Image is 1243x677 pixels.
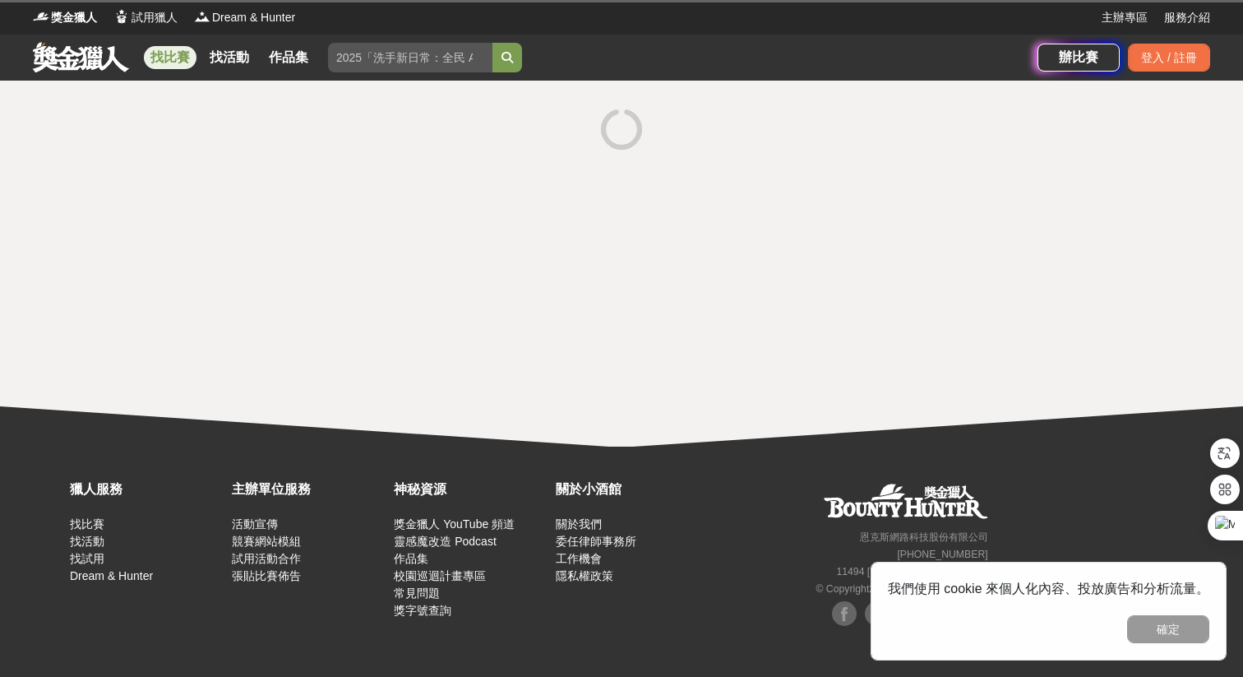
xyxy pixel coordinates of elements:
[51,9,97,26] span: 獎金獵人
[328,43,492,72] input: 2025「洗手新日常：全民 ALL IN」洗手歌全台徵選
[33,8,49,25] img: Logo
[232,535,301,548] a: 競賽網站模組
[556,552,602,565] a: 工作機會
[1127,615,1209,643] button: 確定
[232,480,386,499] div: 主辦單位服務
[1102,9,1148,26] a: 主辦專區
[70,569,153,582] a: Dream & Hunter
[394,587,440,600] a: 常見問題
[556,535,636,548] a: 委任律師事務所
[113,9,178,26] a: Logo試用獵人
[203,46,256,69] a: 找活動
[888,582,1209,596] span: 我們使用 cookie 來個人化內容、投放廣告和分析流量。
[262,46,315,69] a: 作品集
[1037,44,1120,72] a: 辦比賽
[394,552,428,565] a: 作品集
[836,566,987,577] small: 11494 [STREET_ADDRESS] 3 樓
[394,517,515,531] a: 獎金獵人 YouTube 頻道
[33,9,97,26] a: Logo獎金獵人
[1164,9,1210,26] a: 服務介紹
[394,604,451,617] a: 獎字號查詢
[1128,44,1210,72] div: 登入 / 註冊
[394,535,496,548] a: 靈感魔改造 Podcast
[144,46,196,69] a: 找比賽
[394,569,486,582] a: 校園巡迴計畫專區
[232,569,301,582] a: 張貼比賽佈告
[70,535,104,548] a: 找活動
[194,8,210,25] img: Logo
[832,601,857,626] img: Facebook
[897,549,987,560] small: [PHONE_NUMBER]
[70,517,104,531] a: 找比賽
[556,480,709,499] div: 關於小酒館
[556,517,602,531] a: 關於我們
[232,517,278,531] a: 活動宣傳
[132,9,178,26] span: 試用獵人
[816,583,987,595] small: © Copyright 2025 . All Rights Reserved.
[556,569,613,582] a: 隱私權政策
[212,9,295,26] span: Dream & Hunter
[865,601,890,626] img: Facebook
[113,8,130,25] img: Logo
[194,9,295,26] a: LogoDream & Hunter
[70,480,224,499] div: 獵人服務
[394,480,548,499] div: 神秘資源
[860,531,988,543] small: 恩克斯網路科技股份有限公司
[232,552,301,565] a: 試用活動合作
[70,552,104,565] a: 找試用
